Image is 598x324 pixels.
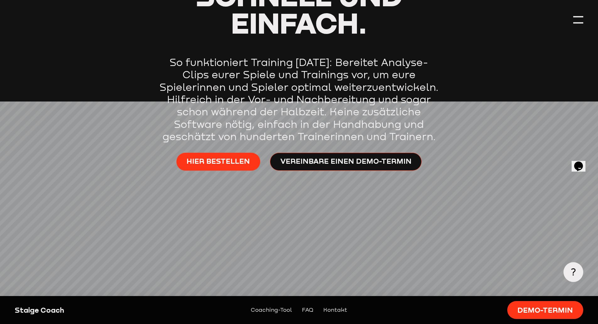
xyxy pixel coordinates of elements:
[280,156,412,166] span: Vereinbare einen Demo-Termin
[159,56,439,143] p: So funktioniert Training [DATE]: Bereitet Analyse-Clips eurer Spiele und Trainings vor, um eure S...
[15,305,151,315] div: Staige Coach
[270,153,422,171] a: Vereinbare einen Demo-Termin
[176,153,260,171] a: Hier bestellen
[251,306,292,315] a: Coaching-Tool
[323,306,347,315] a: Kontakt
[302,306,313,315] a: FAQ
[572,153,592,172] iframe: chat widget
[186,156,250,166] span: Hier bestellen
[507,301,583,319] a: Demo-Termin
